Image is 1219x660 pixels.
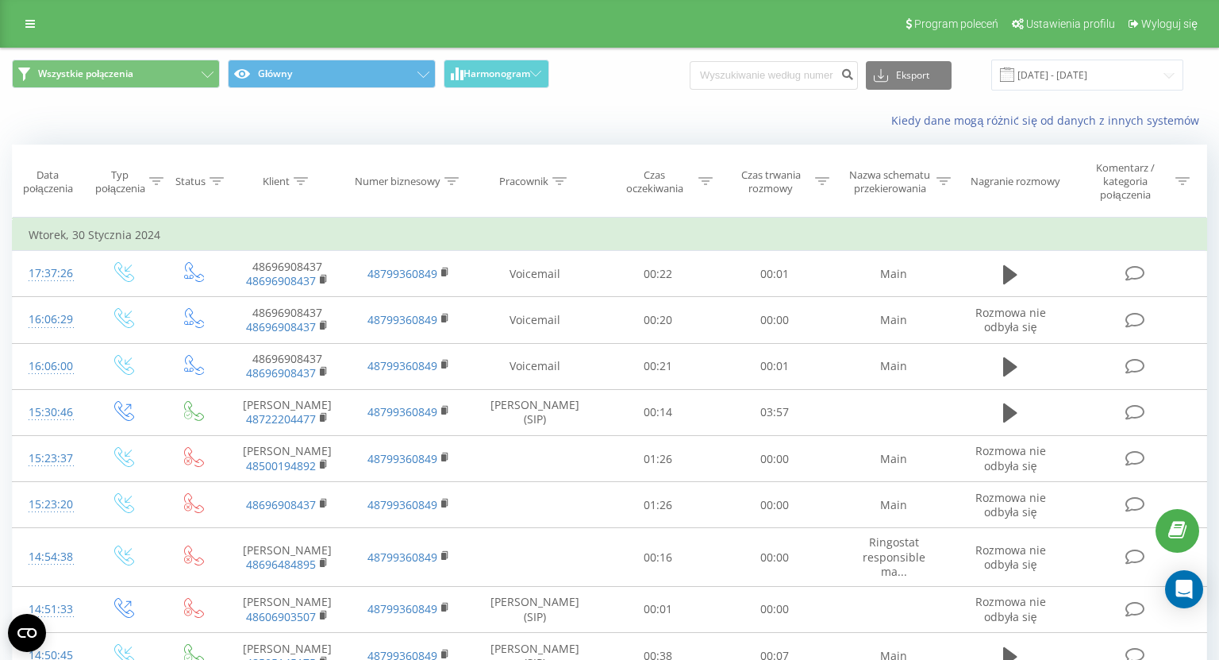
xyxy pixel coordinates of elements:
[690,61,858,90] input: Wyszukiwanie według numeru
[29,594,71,625] div: 14:51:33
[833,482,955,528] td: Main
[975,443,1046,473] span: Rozmowa nie odbyła się
[29,304,71,335] div: 16:06:29
[29,489,71,520] div: 15:23:20
[469,297,600,343] td: Voicemail
[246,273,316,288] a: 48696908437
[8,614,46,652] button: Open CMP widget
[833,436,955,482] td: Main
[975,594,1046,623] span: Rozmowa nie odbyła się
[717,297,833,343] td: 00:00
[29,258,71,289] div: 17:37:26
[469,251,600,297] td: Voicemail
[263,175,290,188] div: Klient
[833,343,955,389] td: Main
[891,113,1207,128] a: Kiedy dane mogą różnić się od danych z innych systemów
[975,490,1046,519] span: Rozmowa nie odbyła się
[367,266,437,281] a: 48799360849
[227,528,348,587] td: [PERSON_NAME]
[717,343,833,389] td: 00:01
[355,175,440,188] div: Numer biznesowy
[12,60,220,88] button: Wszystkie połączenia
[469,343,600,389] td: Voicemail
[600,528,717,587] td: 00:16
[228,60,436,88] button: Główny
[463,68,530,79] span: Harmonogram
[717,586,833,632] td: 00:00
[246,319,316,334] a: 48696908437
[731,168,811,195] div: Czas trwania rozmowy
[227,436,348,482] td: [PERSON_NAME]
[38,68,133,80] span: Wszystkie połączenia
[717,528,833,587] td: 00:00
[499,175,548,188] div: Pracownik
[971,175,1060,188] div: Nagranie rozmowy
[1165,570,1203,608] div: Open Intercom Messenger
[1141,17,1198,30] span: Wyloguj się
[246,365,316,380] a: 48696908437
[1026,17,1115,30] span: Ustawienia profilu
[600,343,717,389] td: 00:21
[600,297,717,343] td: 00:20
[29,397,71,428] div: 15:30:46
[367,601,437,616] a: 48799360849
[717,251,833,297] td: 00:01
[227,586,348,632] td: [PERSON_NAME]
[600,482,717,528] td: 01:26
[246,557,316,572] a: 48696484895
[246,609,316,624] a: 48606903507
[975,305,1046,334] span: Rozmowa nie odbyła się
[469,586,600,632] td: [PERSON_NAME] (SIP)
[600,251,717,297] td: 00:22
[29,443,71,474] div: 15:23:37
[367,404,437,419] a: 48799360849
[367,497,437,512] a: 48799360849
[227,297,348,343] td: 48696908437
[975,542,1046,572] span: Rozmowa nie odbyła się
[614,168,694,195] div: Czas oczekiwania
[227,389,348,435] td: [PERSON_NAME]
[367,550,437,565] a: 48799360849
[444,60,549,88] button: Harmonogram
[600,436,717,482] td: 01:26
[29,542,71,573] div: 14:54:38
[246,497,316,512] a: 48696908437
[29,351,71,382] div: 16:06:00
[95,168,145,195] div: Typ połączenia
[227,343,348,389] td: 48696908437
[600,389,717,435] td: 00:14
[367,451,437,466] a: 48799360849
[848,168,933,195] div: Nazwa schematu przekierowania
[717,436,833,482] td: 00:00
[833,251,955,297] td: Main
[833,297,955,343] td: Main
[866,61,952,90] button: Eksport
[1079,161,1171,202] div: Komentarz / kategoria połączenia
[246,411,316,426] a: 48722204477
[717,482,833,528] td: 00:00
[367,358,437,373] a: 48799360849
[469,389,600,435] td: [PERSON_NAME] (SIP)
[13,168,83,195] div: Data połączenia
[175,175,206,188] div: Status
[227,251,348,297] td: 48696908437
[246,458,316,473] a: 48500194892
[914,17,998,30] span: Program poleceń
[367,312,437,327] a: 48799360849
[600,586,717,632] td: 00:01
[717,389,833,435] td: 03:57
[863,535,925,578] span: Ringostat responsible ma...
[13,219,1207,251] td: Wtorek, 30 Stycznia 2024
